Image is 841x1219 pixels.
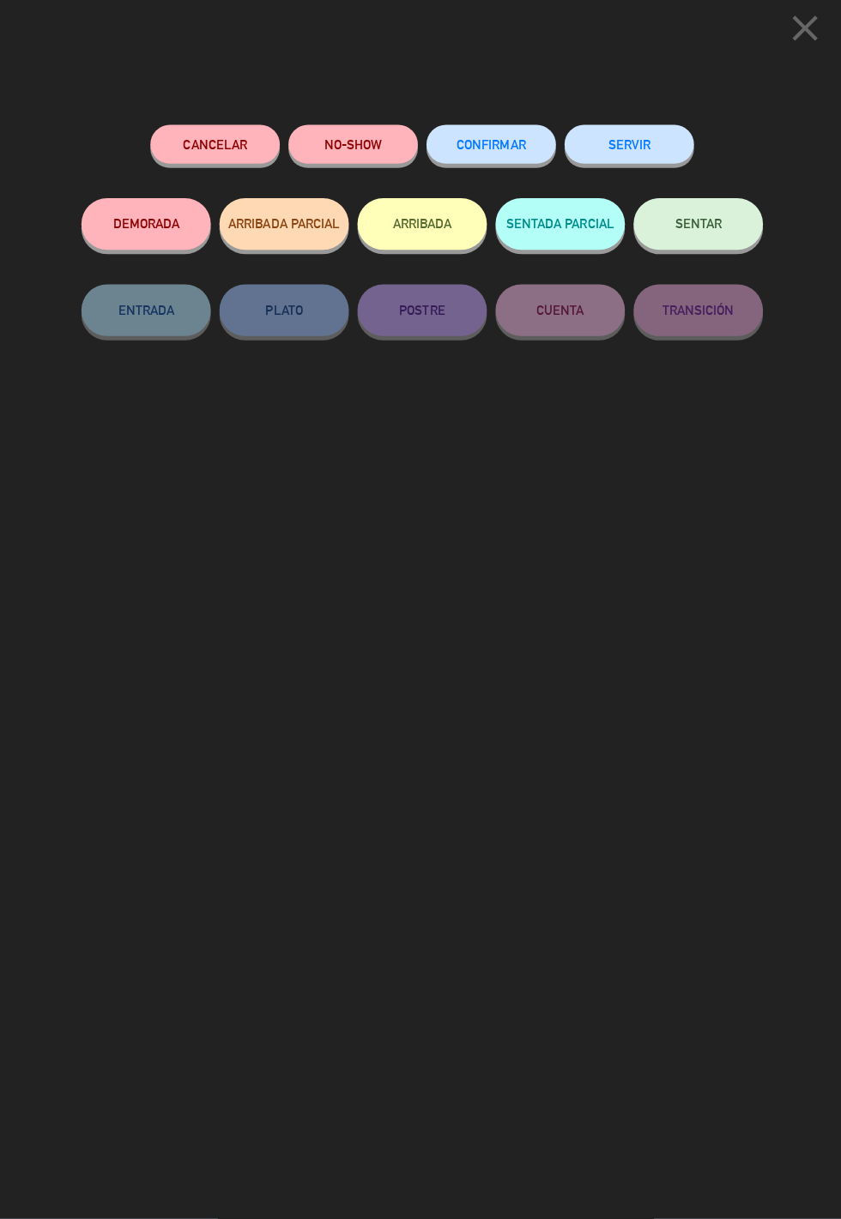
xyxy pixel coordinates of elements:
i: close [780,14,823,57]
button: ARRIBADA PARCIAL [219,204,348,256]
button: SENTAR [631,204,759,256]
button: DEMORADA [82,204,210,256]
button: CONFIRMAR [425,131,554,170]
button: PLATO [219,290,348,341]
button: NO-SHOW [287,131,416,170]
button: ENTRADA [82,290,210,341]
span: CONFIRMAR [455,143,523,158]
button: SERVIR [562,131,691,170]
button: CUENTA [493,290,622,341]
button: TRANSICIÓN [631,290,759,341]
button: Cancelar [150,131,279,170]
button: ARRIBADA [356,204,485,256]
button: POSTRE [356,290,485,341]
span: SENTAR [672,222,718,237]
button: close [775,13,828,63]
button: SENTADA PARCIAL [493,204,622,256]
span: ARRIBADA PARCIAL [228,222,339,237]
